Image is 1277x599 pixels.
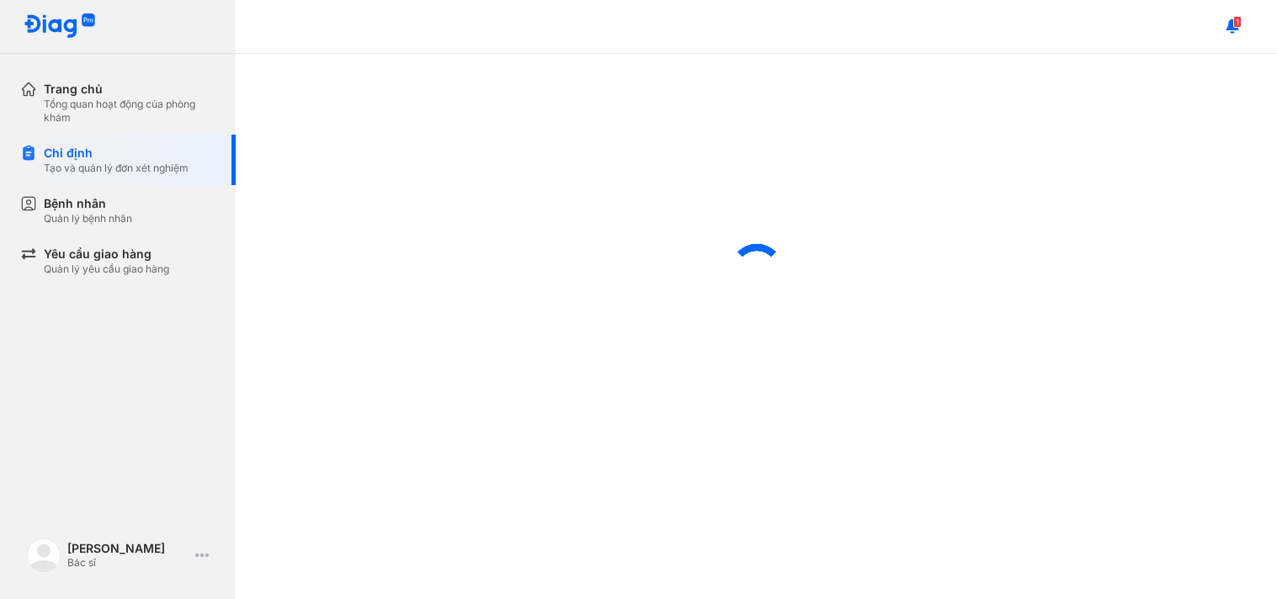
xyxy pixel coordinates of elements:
img: logo [27,538,61,572]
div: Quản lý yêu cầu giao hàng [44,262,169,276]
div: Chỉ định [44,145,189,162]
div: Yêu cầu giao hàng [44,246,169,262]
div: [PERSON_NAME] [67,541,189,556]
img: logo [24,13,96,40]
div: Tạo và quản lý đơn xét nghiệm [44,162,189,175]
div: Bệnh nhân [44,195,132,212]
div: Bác sĩ [67,556,189,570]
div: Trang chủ [44,81,215,98]
span: 1 [1233,16,1242,28]
div: Tổng quan hoạt động của phòng khám [44,98,215,125]
div: Quản lý bệnh nhân [44,212,132,225]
